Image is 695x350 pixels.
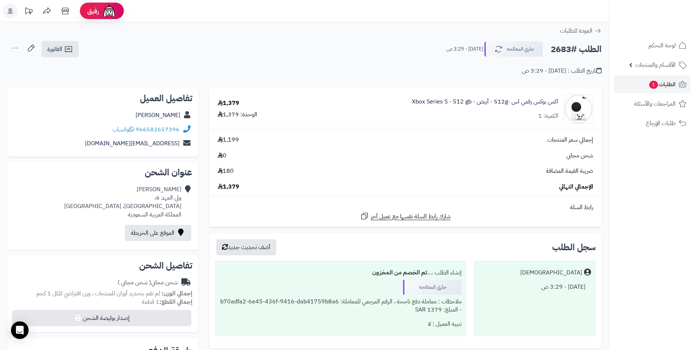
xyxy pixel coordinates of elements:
[102,4,117,18] img: ai-face.png
[478,280,591,294] div: [DATE] - 3:29 ص
[118,278,178,287] div: شحن مجاني
[634,99,676,109] span: المراجعات والأسئلة
[19,4,38,20] a: تحديثات المنصة
[159,298,192,306] strong: إجمالي القطع:
[614,95,691,113] a: المراجعات والأسئلة
[648,40,676,51] span: لوحة التحكم
[614,37,691,54] a: لوحة التحكم
[446,45,483,53] small: [DATE] - 3:29 ص
[13,168,192,177] h2: عنوان الشحن
[218,99,239,107] div: 1,379
[136,111,180,120] a: [PERSON_NAME]
[551,42,602,57] h2: الطلب #2683
[218,136,239,144] span: 1,199
[484,41,543,57] button: جاري المعالجه
[112,125,134,134] a: واتساب
[220,317,462,331] div: تنبيه العميل : لا
[403,280,462,295] div: جاري المعالجه
[85,139,180,148] a: [EMAIL_ADDRESS][DOMAIN_NAME]
[216,239,276,255] button: أضف تحديث جديد
[220,266,462,280] div: إنشاء الطلب ....
[547,136,593,144] span: إجمالي سعر المنتجات
[36,289,160,298] span: لم تقم بتحديد أوزان للمنتجات ، وزن افتراضي للكل 1 كجم
[520,269,582,277] div: [DEMOGRAPHIC_DATA]
[218,183,239,191] span: 1,379
[635,60,676,70] span: الأقسام والمنتجات
[371,212,451,221] span: شارك رابط السلة نفسها مع عميل آخر
[142,298,192,306] small: 1 قطعة
[218,110,257,119] div: الوحدة: 1,379
[87,7,99,15] span: رفيق
[645,12,688,28] img: logo-2.png
[559,183,593,191] span: الإجمالي النهائي
[41,41,79,57] a: الفاتورة
[11,321,29,339] div: Open Intercom Messenger
[220,295,462,317] div: ملاحظات : معاملة دفع ناجحة ، الرقم المرجعي للمعاملة: b70adfa2-6e45-436f-9416-dab41759b8a6 - المبل...
[64,185,181,219] div: [PERSON_NAME] ولي العهد 6، [GEOGRAPHIC_DATA]، [GEOGRAPHIC_DATA] المملكة العربية السعودية
[218,152,226,160] span: 0
[125,225,191,241] a: الموقع على الخريطة
[546,167,593,175] span: ضريبة القيمة المضافة
[12,310,191,326] button: إصدار بوليصة الشحن
[118,278,151,287] span: ( شحن مجاني )
[136,125,180,134] a: 966582657396
[47,45,62,54] span: الفاتورة
[552,243,596,252] h3: سجل الطلب
[560,26,602,35] a: العودة للطلبات
[13,261,192,270] h2: تفاصيل الشحن
[566,152,593,160] span: شحن مجاني
[372,268,427,277] b: تم الخصم من المخزون
[218,167,234,175] span: 180
[360,212,451,221] a: شارك رابط السلة نفسها مع عميل آخر
[13,94,192,103] h2: تفاصيل العميل
[538,112,558,120] div: الكمية: 1
[162,289,192,298] strong: إجمالي الوزن:
[522,67,602,75] div: تاريخ الطلب : [DATE] - 3:29 ص
[212,203,599,212] div: رابط السلة
[560,26,592,35] span: العودة للطلبات
[648,79,676,90] span: الطلبات
[646,118,676,128] span: طلبات الإرجاع
[614,76,691,93] a: الطلبات1
[614,114,691,132] a: طلبات الإرجاع
[564,94,593,124] img: xbox-90x90.png
[649,80,658,89] span: 1
[412,98,558,106] a: اكس بوكس رقمي اس -512g - أبيض - Xbox Series S - 512 gb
